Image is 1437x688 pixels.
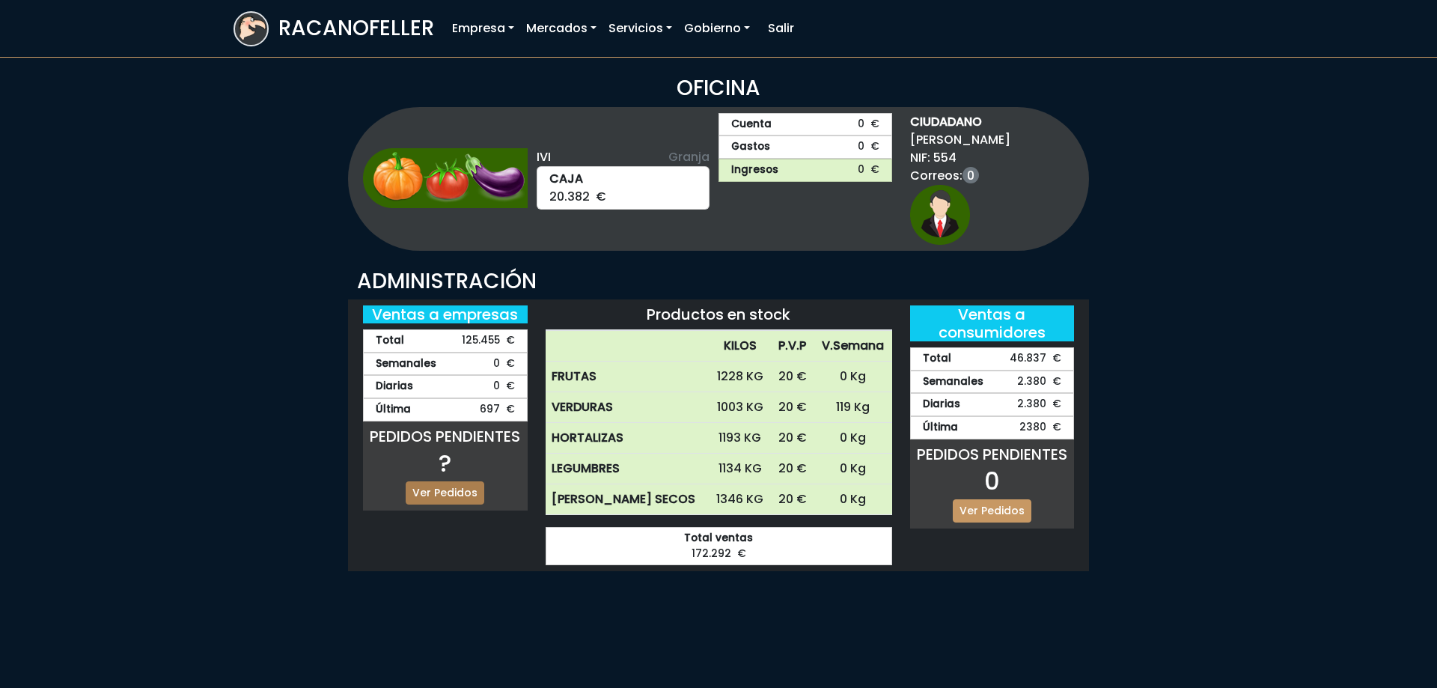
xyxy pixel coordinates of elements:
[910,113,1010,131] strong: CIUDADANO
[520,13,602,43] a: Mercados
[709,331,771,362] th: KILOS
[546,454,710,484] th: LEGUMBRES
[709,454,771,484] td: 1134 KG
[923,351,951,367] strong: Total
[984,464,1000,498] span: 0
[558,531,879,547] strong: Total ventas
[709,362,771,392] td: 1228 KG
[910,445,1075,463] h5: PEDIDOS PENDIENTES
[923,374,983,390] strong: Semanales
[546,527,892,565] div: 172.292 €
[376,379,413,395] strong: Diarias
[235,13,267,41] img: logoracarojo.png
[709,484,771,515] td: 1346 KG
[278,16,434,41] h3: RACANOFELLER
[923,420,958,436] strong: Última
[771,423,814,454] td: 20 €
[376,333,404,349] strong: Total
[537,148,710,166] div: IVI
[234,7,434,50] a: RACANOFELLER
[363,398,528,421] div: 697 €
[731,139,770,155] strong: Gastos
[363,375,528,398] div: 0 €
[376,402,411,418] strong: Última
[546,484,710,515] th: [PERSON_NAME] SECOS
[731,117,772,133] strong: Cuenta
[814,331,891,362] th: V.Semana
[771,392,814,423] td: 20 €
[376,356,436,372] strong: Semanales
[953,499,1031,523] a: Ver Pedidos
[910,149,1010,167] span: NIF: 554
[771,362,814,392] td: 20 €
[546,392,710,423] th: VERDURAS
[718,113,892,136] a: Cuenta0 €
[731,162,778,178] strong: Ingresos
[910,416,1075,439] div: 2380 €
[234,76,1203,101] h3: OFICINA
[771,484,814,515] td: 20 €
[709,392,771,423] td: 1003 KG
[546,305,892,323] h5: Productos en stock
[549,170,698,188] strong: CAJA
[910,185,970,245] img: ciudadano1.png
[537,166,710,210] div: 20.382 €
[910,131,1010,149] span: [PERSON_NAME]
[771,454,814,484] td: 20 €
[814,454,891,484] td: 0 Kg
[814,423,891,454] td: 0 Kg
[363,148,528,208] img: granja.png
[853,6,1203,51] iframe: Advertisement
[602,13,678,43] a: Servicios
[910,347,1075,371] div: 46.837 €
[439,446,451,480] span: ?
[357,269,1080,294] h3: ADMINISTRACIÓN
[814,362,891,392] td: 0 Kg
[363,329,528,353] div: 125.455 €
[910,371,1075,394] div: 2.380 €
[923,397,960,413] strong: Diarias
[546,423,710,454] th: HORTALIZAS
[363,353,528,376] div: 0 €
[910,305,1075,341] h5: Ventas a consumidores
[771,331,814,362] th: P.V.P
[446,13,520,43] a: Empresa
[910,167,1010,185] span: Correos:
[668,148,710,166] span: Granja
[962,167,979,183] a: 0
[910,393,1075,416] div: 2.380 €
[363,427,528,445] h5: PEDIDOS PENDIENTES
[363,305,528,323] h5: Ventas a empresas
[718,159,892,182] a: Ingresos0 €
[546,362,710,392] th: FRUTAS
[718,136,892,159] a: Gastos0 €
[709,423,771,454] td: 1193 KG
[814,484,891,515] td: 0 Kg
[678,13,756,43] a: Gobierno
[762,13,800,43] a: Salir
[814,392,891,423] td: 119 Kg
[406,481,484,505] a: Ver Pedidos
